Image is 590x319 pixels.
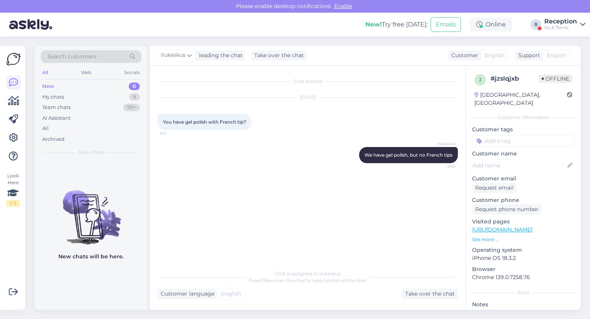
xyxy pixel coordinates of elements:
[6,200,20,207] div: 1 / 3
[530,19,541,30] div: R
[472,175,575,183] p: Customer email
[472,289,575,296] div: Extra
[157,78,458,85] div: Chat started
[123,104,140,111] div: 99+
[485,51,505,60] span: English
[491,74,539,83] div: # jzslqjxb
[472,183,517,193] div: Request email
[427,141,456,147] span: Ilukeskus
[365,21,382,28] b: New!
[196,51,243,60] div: leading the chat
[58,253,124,261] p: New chats will be here.
[472,254,575,262] p: iPhone OS 18.3.2
[515,51,540,60] div: Support
[249,278,366,283] span: Press to take control of the chat
[472,273,575,281] p: Chrome 139.0.7258.76
[275,271,341,276] span: Chat is assigned to Ilukeskus
[544,18,585,31] a: ReceptionIlu & Tervis
[365,152,452,158] span: We have gel polish, but no French tips
[80,68,93,78] div: Web
[472,135,575,147] input: Add a tag
[6,52,21,66] img: Askly Logo
[544,18,577,25] div: Reception
[472,226,532,233] a: [URL][DOMAIN_NAME]
[427,164,456,169] span: 9:45
[479,77,481,83] span: j
[251,50,307,61] div: Take over the chat
[547,51,567,60] span: English
[470,18,512,31] div: Online
[161,51,186,60] span: Ilukeskus
[41,68,50,78] div: All
[42,136,65,143] div: Archived
[332,3,355,10] span: Enable
[123,68,141,78] div: Socials
[472,246,575,254] p: Operating system
[472,218,575,226] p: Visited pages
[42,93,64,101] div: My chats
[472,126,575,134] p: Customer tags
[42,104,71,111] div: Team chats
[6,172,20,207] div: Look Here
[42,83,54,90] div: New
[262,278,306,283] i: 'Take over the chat'
[42,125,49,132] div: All
[42,114,71,122] div: AI Assistant
[544,25,577,31] div: Ilu & Tervis
[35,177,147,246] img: No chats
[472,265,575,273] p: Browser
[129,83,140,90] div: 0
[472,114,575,121] div: Customer information
[472,196,575,204] p: Customer phone
[472,301,575,309] p: Notes
[157,94,458,101] div: [DATE]
[448,51,478,60] div: Customer
[365,20,428,29] div: Try free [DATE]:
[221,290,241,298] span: English
[48,53,96,61] span: Search customers
[157,290,214,298] div: Customer language
[160,131,189,136] span: 3:51
[472,150,575,158] p: Customer name
[539,74,572,83] span: Offline
[472,236,575,243] p: See more ...
[474,91,567,107] div: [GEOGRAPHIC_DATA], [GEOGRAPHIC_DATA]
[163,119,246,125] span: You have gel polish with French tip?
[129,93,140,101] div: 9
[472,204,542,215] div: Request phone number
[402,289,458,299] div: Take over the chat
[79,149,103,156] span: New chats
[472,161,566,170] input: Add name
[431,17,461,32] button: Emails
